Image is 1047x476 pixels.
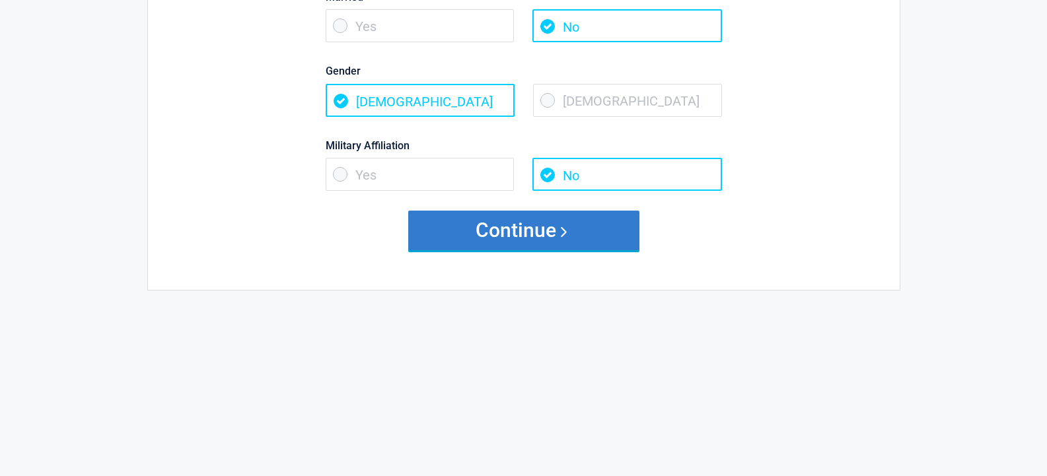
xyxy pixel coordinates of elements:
span: No [532,9,721,42]
span: [DEMOGRAPHIC_DATA] [326,84,515,117]
span: [DEMOGRAPHIC_DATA] [533,84,722,117]
label: Gender [326,62,722,80]
span: No [532,158,721,191]
label: Military Affiliation [326,137,722,154]
button: Continue [408,211,639,250]
span: Yes [326,9,515,42]
span: Yes [326,158,515,191]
